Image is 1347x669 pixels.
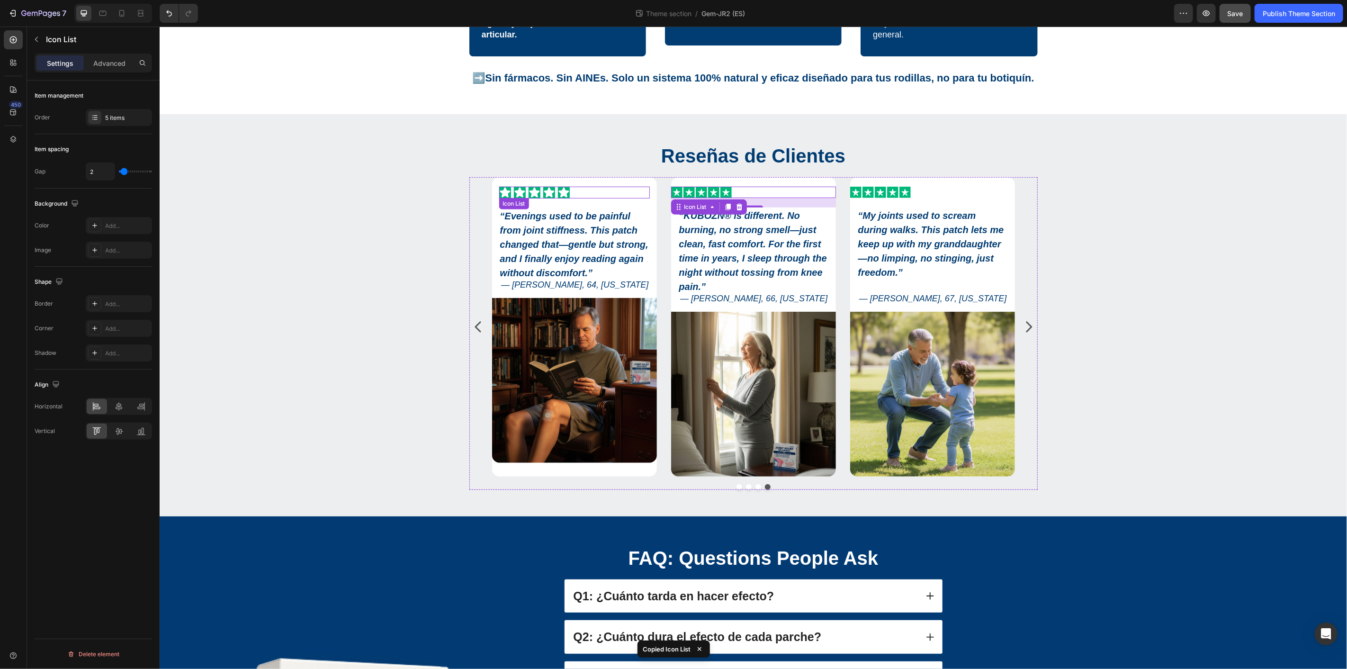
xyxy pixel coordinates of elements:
strong: My joints used to scream during walks. This patch lets me keep up with my granddaughter—no limpin... [699,184,844,251]
p: — [PERSON_NAME], 64, [US_STATE] [340,251,489,266]
div: Corner [35,324,54,333]
strong: Sin fármacos. Sin AINEs. Solo un sistema 100% natural y eficaz diseñado para tus rodillas, no par... [325,45,874,57]
div: Vertical [35,427,55,435]
div: Border [35,299,53,308]
div: Undo/Redo [160,4,198,23]
div: Add... [105,300,150,308]
button: Delete element [35,647,152,662]
button: Dot [586,458,592,463]
p: “ ” [699,182,847,253]
div: Icon List [341,173,367,181]
strong: Evenings used to be painful from joint stiffness. This patch changed that—gentle but strong, and ... [340,184,488,252]
div: Add... [105,246,150,255]
img: gempages_558717266372330314-55f17576-949d-40ce-ac57-192dfdb48ee7.jpg [332,271,497,436]
p: Settings [47,58,73,68]
p: 7 [62,8,66,19]
strong: KUBOZN® is different. No burning, no strong smell—just clean, fast comfort. For the first time in... [520,184,667,265]
div: 5 items [105,114,150,122]
strong: Q1: ¿Cuánto tarda en hacer efecto? [414,563,615,576]
div: Background [35,198,81,210]
div: Item spacing [35,145,69,154]
div: Image [35,246,51,254]
span: Gem-JR2 (ES) [701,9,745,18]
div: Add... [105,325,150,333]
div: Shadow [35,349,56,357]
div: Publish Theme Section [1263,9,1335,18]
span: / [695,9,698,18]
div: Align [35,379,62,391]
strong: FAQ: Questions People Ask [469,521,719,542]
div: Order [35,113,50,122]
button: Dot [577,458,583,463]
div: Shape [35,276,65,289]
p: Advanced [93,58,126,68]
button: Dot [605,458,611,463]
img: gempages_558717266372330314-1de33ea5-8864-4dd2-9fc6-9f2086454de4.jpg [512,285,676,450]
iframe: Design area [160,27,1347,669]
img: gempages_558717266372330314-2a5b39fc-9306-4c02-b985-a2270c99ffcd.jpg [691,285,855,450]
span: Theme section [644,9,693,18]
div: Color [35,221,49,230]
div: Icon List [523,176,549,185]
button: Dot [596,458,602,463]
div: Open Intercom Messenger [1315,623,1338,645]
p: Copied Icon List [643,644,691,654]
p: — [PERSON_NAME], 66, [US_STATE] [520,264,668,280]
button: Carousel Next Arrow [862,293,877,308]
div: Item management [35,91,83,100]
div: 450 [9,101,23,108]
p: “ ” [340,182,489,253]
div: Add... [105,349,150,358]
span: Save [1228,9,1243,18]
div: Add... [105,222,150,230]
p: “ ” [520,182,668,267]
div: Delete element [67,649,119,660]
strong: Q2: ¿Cuánto dura el efecto de cada parche? [414,604,662,617]
div: Gap [35,167,45,176]
p: ➡️ [287,45,901,58]
button: Carousel Back Arrow [311,293,326,308]
input: Auto [86,163,115,180]
p: Icon List [46,34,148,45]
button: 7 [4,4,71,23]
button: Publish Theme Section [1255,4,1343,23]
div: Horizontal [35,402,63,411]
button: Save [1220,4,1251,23]
p: — [PERSON_NAME], 67, [US_STATE] [699,264,847,280]
h2: Reseñas de Clientes [310,116,878,143]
